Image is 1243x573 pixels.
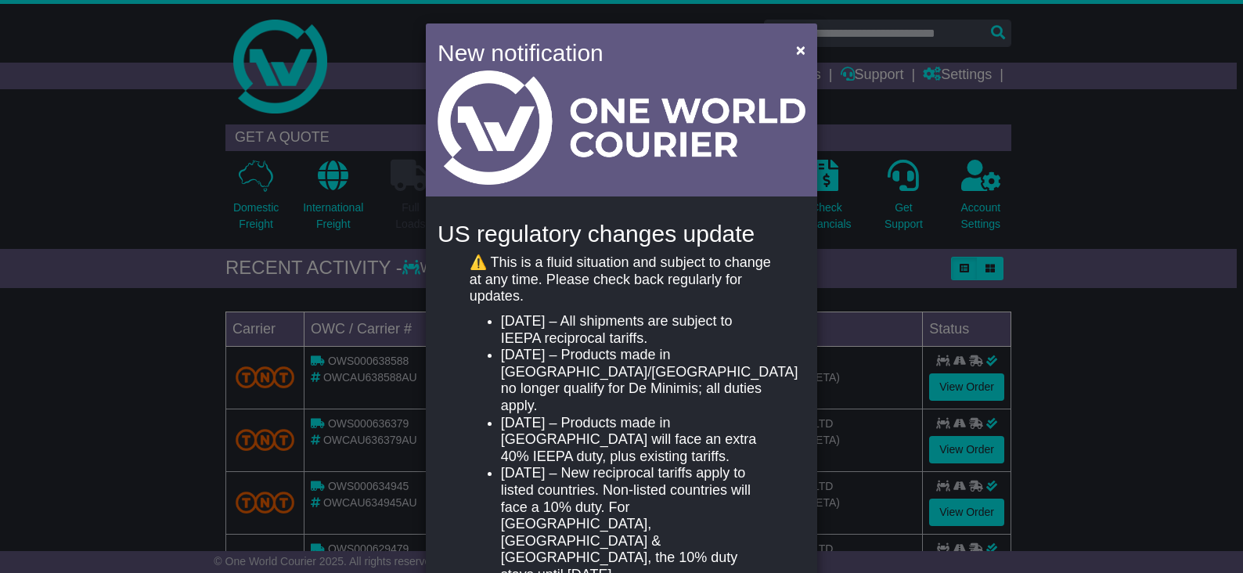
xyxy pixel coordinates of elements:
[501,313,773,347] li: [DATE] – All shipments are subject to IEEPA reciprocal tariffs.
[438,70,805,185] img: Light
[470,254,773,305] p: ⚠️ This is a fluid situation and subject to change at any time. Please check back regularly for u...
[788,34,813,66] button: Close
[501,347,773,414] li: [DATE] – Products made in [GEOGRAPHIC_DATA]/[GEOGRAPHIC_DATA] no longer qualify for De Minimis; a...
[438,221,805,247] h4: US regulatory changes update
[796,41,805,59] span: ×
[438,35,773,70] h4: New notification
[501,415,773,466] li: [DATE] – Products made in [GEOGRAPHIC_DATA] will face an extra 40% IEEPA duty, plus existing tari...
